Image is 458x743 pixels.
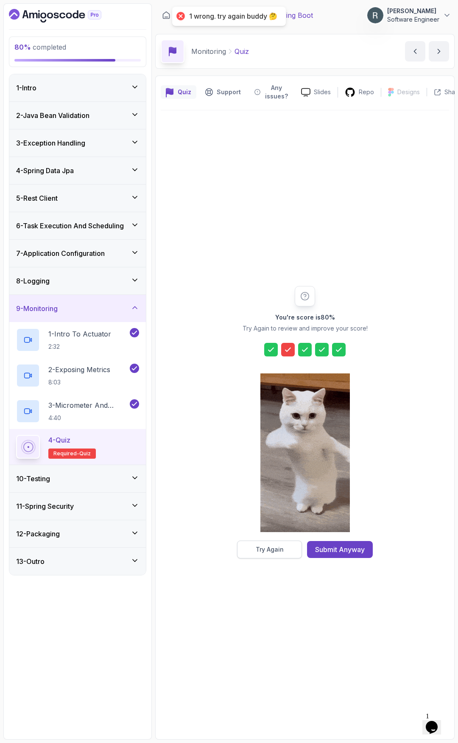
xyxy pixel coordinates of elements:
img: user profile image [367,7,383,23]
div: Try Again [256,545,284,554]
button: 5-Rest Client [9,185,146,212]
h3: 12 - Packaging [16,529,60,539]
p: Any issues? [264,84,289,101]
button: 8-Logging [9,267,146,294]
a: Dashboard [9,9,121,22]
button: 13-Outro [9,548,146,575]
h2: You're score is 80 % [275,313,335,322]
p: 8:03 [48,378,110,387]
span: completed [14,43,66,51]
button: next content [429,41,449,62]
button: 11-Spring Security [9,493,146,520]
p: Software Engineer [387,15,439,24]
h3: 2 - Java Bean Validation [16,110,89,121]
p: 1 - Intro To Actuator [48,329,111,339]
button: 7-Application Configuration [9,240,146,267]
h3: 11 - Spring Security [16,501,74,511]
button: 10-Testing [9,465,146,492]
h3: 7 - Application Configuration [16,248,105,258]
h3: 10 - Testing [16,474,50,484]
p: Quiz [235,46,249,56]
button: 4-Spring Data Jpa [9,157,146,184]
h3: 1 - Intro [16,83,36,93]
p: 2:32 [48,342,111,351]
button: quiz button [161,81,196,103]
h3: 9 - Monitoring [16,303,58,314]
a: Slides [294,88,338,97]
h3: 13 - Outro [16,556,45,566]
span: 80 % [14,43,31,51]
button: 9-Monitoring [9,295,146,322]
p: Monitoring [191,46,226,56]
button: 1-Intro [9,74,146,101]
p: 2 - Exposing Metrics [48,364,110,375]
p: [PERSON_NAME] [387,7,439,15]
a: Dashboard [162,11,170,20]
p: Quiz [178,88,191,96]
p: Designs [397,88,420,96]
span: quiz [79,450,91,457]
h3: 8 - Logging [16,276,50,286]
button: Support button [200,81,246,103]
button: Feedback button [249,81,294,103]
button: 2-Java Bean Validation [9,102,146,129]
iframe: chat widget [422,709,450,735]
button: 4-QuizRequired-quiz [16,435,139,459]
p: 4 - Quiz [48,435,70,445]
p: Slides [314,88,331,96]
p: Try Again to review and improve your score! [243,324,368,333]
button: 12-Packaging [9,520,146,547]
button: 3-Micrometer And Prometheus4:40 [16,399,139,423]
button: 2-Exposing Metrics8:03 [16,364,139,387]
button: user profile image[PERSON_NAME]Software Engineer [367,7,451,24]
button: 1-Intro To Actuator2:32 [16,328,139,352]
p: Support [217,88,241,96]
button: Submit Anyway [307,541,373,558]
a: Repo [338,87,381,98]
span: Required- [53,450,79,457]
button: 3-Exception Handling [9,129,146,157]
p: Repo [359,88,374,96]
h3: 5 - Rest Client [16,193,58,203]
img: cool-cat [260,373,350,532]
div: Submit Anyway [315,544,365,555]
h3: 3 - Exception Handling [16,138,85,148]
h3: 6 - Task Execution And Scheduling [16,221,124,231]
p: 3 - Micrometer And Prometheus [48,400,128,410]
h3: 4 - Spring Data Jpa [16,165,74,176]
button: Try Again [237,541,302,558]
div: 1 wrong. try again buddy 🤔 [189,12,277,21]
button: previous content [405,41,425,62]
p: 4:40 [48,414,128,422]
button: 6-Task Execution And Scheduling [9,212,146,239]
